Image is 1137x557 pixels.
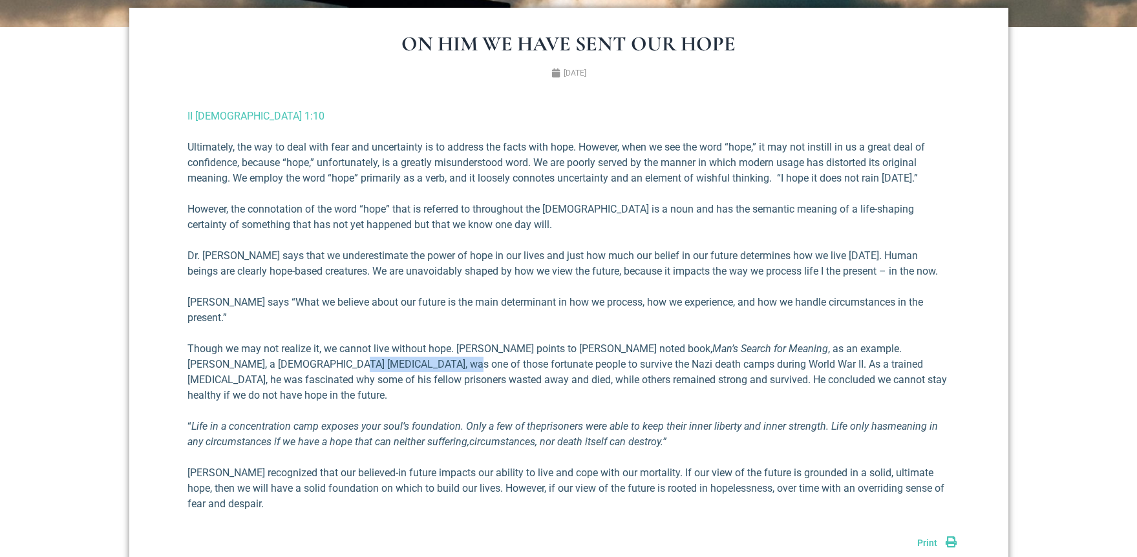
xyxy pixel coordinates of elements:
p: However, the connotation of the word “hope” that is referred to throughout the [DEMOGRAPHIC_DATA]... [187,202,950,233]
span: Print [917,538,937,548]
em: Man’s Search for Meaning [712,342,828,355]
em: Life in a concentration camp exposes your soul’s foundation. Only a few of the [191,420,541,432]
p: [PERSON_NAME] says “What we believe about our future is the main determinant in how we process, h... [187,295,950,326]
em: meaning in any circumstances if we have a hope that can neither suffering, [187,420,938,448]
p: “ [187,419,950,450]
a: II [DEMOGRAPHIC_DATA] 1:10 [187,110,324,122]
time: [DATE] [564,68,586,78]
em: prisoners were able to keep their inner liberty and inner strength. Life only has [541,420,887,432]
h1: On Him We Have Sent Our Hope [181,34,957,54]
p: Though we may not realize it, we cannot live without hope. [PERSON_NAME] points to [PERSON_NAME] ... [187,341,950,403]
p: [PERSON_NAME] recognized that our believed-in future impacts our ability to live and cope with ou... [187,465,950,512]
a: [DATE] [551,67,586,79]
p: Dr. [PERSON_NAME] says that we underestimate the power of hope in our lives and just how much our... [187,248,950,279]
em: circumstances, nor death itself can destroy.” [469,436,666,448]
a: Print [917,538,957,548]
p: Ultimately, the way to deal with fear and uncertainty is to address the facts with hope. However,... [187,140,950,186]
